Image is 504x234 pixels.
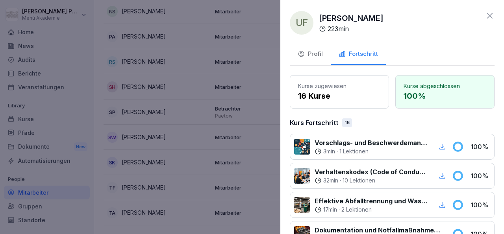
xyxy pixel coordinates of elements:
[471,142,490,151] p: 100 %
[290,118,338,127] p: Kurs Fortschritt
[323,206,337,214] p: 17 min
[471,200,490,210] p: 100 %
[328,24,349,33] p: 223 min
[343,177,375,184] p: 10 Lektionen
[319,12,384,24] p: [PERSON_NAME]
[298,90,381,102] p: 16 Kurse
[323,177,338,184] p: 32 min
[298,82,381,90] p: Kurse zugewiesen
[315,138,428,147] p: Vorschlags- und Beschwerdemanagement bei Menü 2000
[290,11,313,35] div: UF
[342,118,352,127] div: 16
[404,90,486,102] p: 100 %
[315,196,428,206] p: Effektive Abfalltrennung und Wastemanagement im Catering
[471,171,490,181] p: 100 %
[341,206,372,214] p: 2 Lektionen
[298,50,323,59] div: Profil
[323,147,335,155] p: 3 min
[315,147,428,155] div: ·
[315,206,428,214] div: ·
[315,177,428,184] div: ·
[339,50,378,59] div: Fortschritt
[404,82,486,90] p: Kurse abgeschlossen
[315,167,428,177] p: Verhaltenskodex (Code of Conduct) Menü 2000
[331,44,386,65] button: Fortschritt
[290,44,331,65] button: Profil
[339,147,369,155] p: 1 Lektionen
